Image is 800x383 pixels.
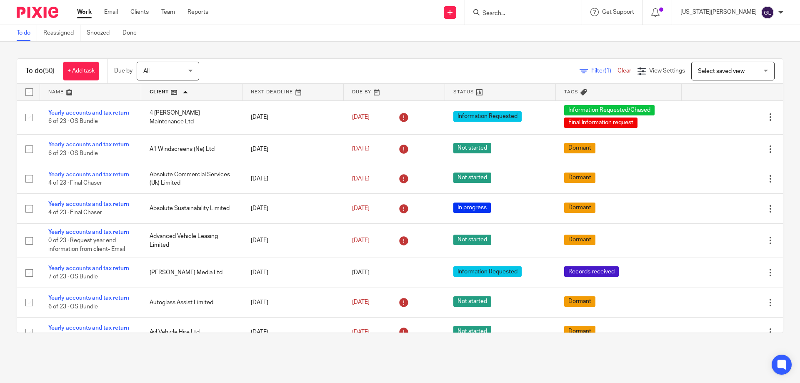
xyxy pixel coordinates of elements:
[141,223,242,258] td: Advanced Vehicle Leasing Limited
[242,194,344,223] td: [DATE]
[48,238,125,252] span: 0 of 23 · Request year end information from client- Email
[48,210,102,216] span: 4 of 23 · Final Chaser
[352,300,370,305] span: [DATE]
[564,326,595,336] span: Dormant
[242,258,344,288] td: [DATE]
[453,266,522,277] span: Information Requested
[141,258,242,288] td: [PERSON_NAME] Media Ltd
[352,329,370,335] span: [DATE]
[564,173,595,183] span: Dormant
[25,67,55,75] h1: To do
[141,100,242,134] td: 4 [PERSON_NAME] Maintenance Ltd
[77,8,92,16] a: Work
[141,194,242,223] td: Absolute Sustainability Limited
[48,119,98,125] span: 6 of 23 · OS Bundle
[617,68,631,74] a: Clear
[141,318,242,347] td: Avl Vehicle Hire Ltd
[564,235,595,245] span: Dormant
[242,164,344,193] td: [DATE]
[680,8,757,16] p: [US_STATE][PERSON_NAME]
[17,25,37,41] a: To do
[453,235,491,245] span: Not started
[48,325,129,331] a: Yearly accounts and tax return
[122,25,143,41] a: Done
[114,67,132,75] p: Due by
[453,111,522,122] span: Information Requested
[564,296,595,307] span: Dormant
[48,304,98,310] span: 6 of 23 · OS Bundle
[352,270,370,275] span: [DATE]
[187,8,208,16] a: Reports
[141,288,242,317] td: Autoglass Assist Limited
[87,25,116,41] a: Snoozed
[564,203,595,213] span: Dormant
[564,118,637,128] span: Final Information request
[43,68,55,74] span: (50)
[352,114,370,120] span: [DATE]
[605,68,611,74] span: (1)
[453,173,491,183] span: Not started
[564,90,578,94] span: Tags
[453,203,491,213] span: In progress
[143,68,150,74] span: All
[564,105,655,115] span: Information Requested/Chased
[104,8,118,16] a: Email
[242,223,344,258] td: [DATE]
[48,150,98,156] span: 6 of 23 · OS Bundle
[141,134,242,164] td: A1 Windscreens (Ne) Ltd
[48,180,102,186] span: 4 of 23 · Final Chaser
[649,68,685,74] span: View Settings
[453,143,491,153] span: Not started
[352,238,370,243] span: [DATE]
[602,9,634,15] span: Get Support
[352,176,370,182] span: [DATE]
[43,25,80,41] a: Reassigned
[48,201,129,207] a: Yearly accounts and tax return
[564,266,619,277] span: Records received
[242,134,344,164] td: [DATE]
[564,143,595,153] span: Dormant
[591,68,617,74] span: Filter
[352,146,370,152] span: [DATE]
[48,172,129,178] a: Yearly accounts and tax return
[761,6,774,19] img: svg%3E
[48,110,129,116] a: Yearly accounts and tax return
[48,274,98,280] span: 7 of 23 · OS Bundle
[130,8,149,16] a: Clients
[63,62,99,80] a: + Add task
[48,142,129,148] a: Yearly accounts and tax return
[698,68,745,74] span: Select saved view
[242,100,344,134] td: [DATE]
[453,326,491,336] span: Not started
[48,295,129,301] a: Yearly accounts and tax return
[141,164,242,193] td: Absolute Commercial Services (Uk) Limited
[48,229,129,235] a: Yearly accounts and tax return
[17,7,58,18] img: Pixie
[352,205,370,211] span: [DATE]
[242,318,344,347] td: [DATE]
[48,265,129,271] a: Yearly accounts and tax return
[161,8,175,16] a: Team
[482,10,557,18] input: Search
[453,296,491,307] span: Not started
[242,288,344,317] td: [DATE]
